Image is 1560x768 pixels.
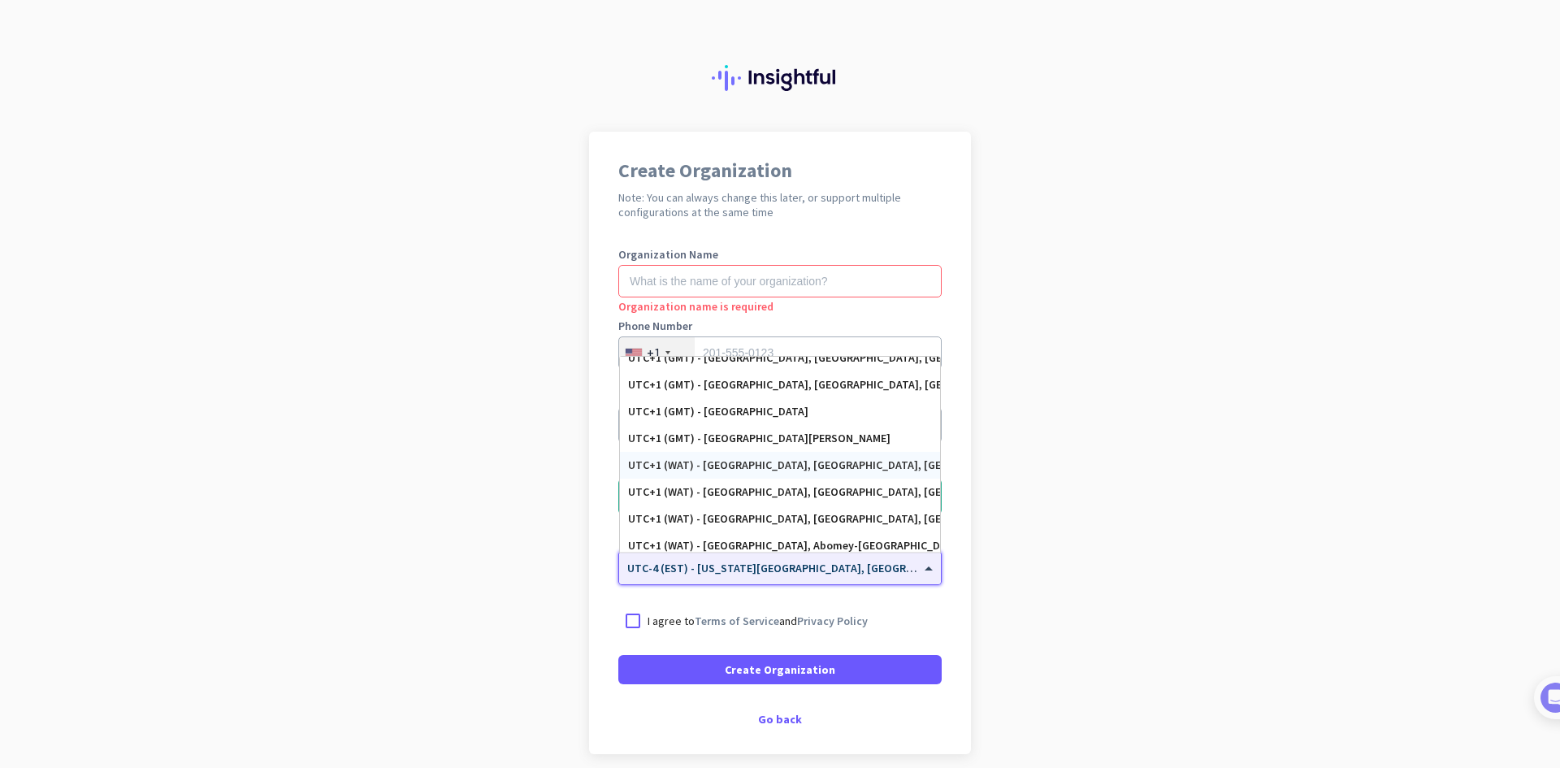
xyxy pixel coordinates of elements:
span: Create Organization [725,662,835,678]
div: UTC+1 (GMT) - [GEOGRAPHIC_DATA] [628,405,932,419]
div: UTC+1 (GMT) - [GEOGRAPHIC_DATA][PERSON_NAME] [628,432,932,445]
label: Organization Size (Optional) [618,463,942,475]
label: Organization Name [618,249,942,260]
label: Organization language [618,392,737,403]
img: Insightful [712,65,848,91]
div: UTC+1 (WAT) - [GEOGRAPHIC_DATA], Abomey-[GEOGRAPHIC_DATA], [GEOGRAPHIC_DATA], [GEOGRAPHIC_DATA] [628,539,932,553]
div: UTC+1 (GMT) - [GEOGRAPHIC_DATA], [GEOGRAPHIC_DATA], [GEOGRAPHIC_DATA], [GEOGRAPHIC_DATA] [628,378,932,392]
button: Create Organization [618,655,942,684]
div: Go back [618,714,942,725]
div: UTC+1 (WAT) - [GEOGRAPHIC_DATA], [GEOGRAPHIC_DATA], [GEOGRAPHIC_DATA] [628,485,932,499]
input: 201-555-0123 [618,336,942,369]
div: Options List [620,357,940,552]
a: Privacy Policy [797,614,868,628]
span: Organization name is required [618,299,773,314]
label: Phone Number [618,320,942,332]
div: UTC+1 (WAT) - [GEOGRAPHIC_DATA], [GEOGRAPHIC_DATA], [GEOGRAPHIC_DATA], [GEOGRAPHIC_DATA] [628,512,932,526]
label: Organization Time Zone [618,535,942,546]
a: Terms of Service [695,614,779,628]
input: What is the name of your organization? [618,265,942,297]
div: UTC+1 (WAT) - [GEOGRAPHIC_DATA], [GEOGRAPHIC_DATA], [GEOGRAPHIC_DATA], [GEOGRAPHIC_DATA] [628,458,932,472]
p: I agree to and [648,613,868,629]
h1: Create Organization [618,161,942,180]
div: +1 [647,345,661,361]
h2: Note: You can always change this later, or support multiple configurations at the same time [618,190,942,219]
div: UTC+1 (GMT) - [GEOGRAPHIC_DATA], [GEOGRAPHIC_DATA], [GEOGRAPHIC_DATA], [GEOGRAPHIC_DATA] [628,351,932,365]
